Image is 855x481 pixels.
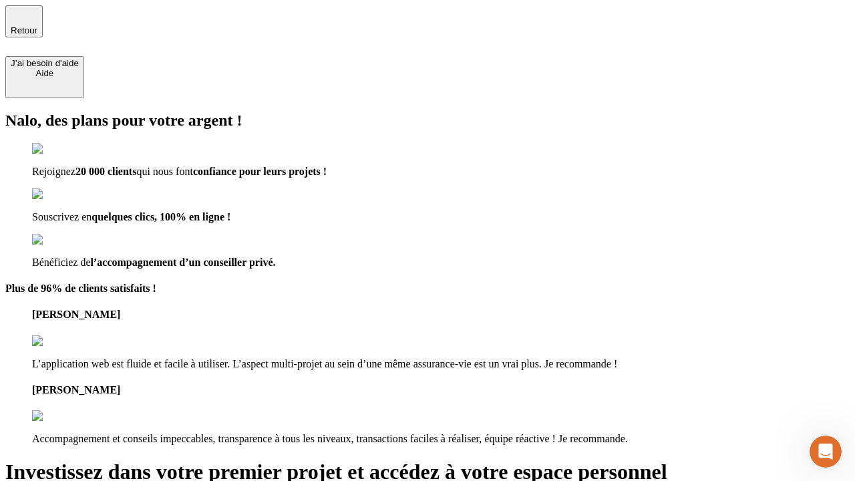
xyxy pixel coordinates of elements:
span: Bénéficiez de [32,257,91,268]
span: Souscrivez en [32,211,92,222]
span: qui nous font [136,166,192,177]
div: J’ai besoin d'aide [11,58,79,68]
p: L’application web est fluide et facile à utiliser. L’aspect multi-projet au sein d’une même assur... [32,358,850,370]
span: 20 000 clients [75,166,137,177]
img: checkmark [32,188,90,200]
img: reviews stars [32,410,98,422]
span: confiance pour leurs projets ! [193,166,327,177]
h4: [PERSON_NAME] [32,309,850,321]
span: Rejoignez [32,166,75,177]
img: checkmark [32,234,90,246]
p: Accompagnement et conseils impeccables, transparence à tous les niveaux, transactions faciles à r... [32,433,850,445]
iframe: Intercom live chat [810,436,842,468]
button: Retour [5,5,43,37]
h2: Nalo, des plans pour votre argent ! [5,112,850,130]
span: quelques clics, 100% en ligne ! [92,211,230,222]
button: J’ai besoin d'aideAide [5,56,84,98]
h4: Plus de 96% de clients satisfaits ! [5,283,850,295]
img: reviews stars [32,335,98,347]
img: checkmark [32,143,90,155]
span: Retour [11,25,37,35]
div: Aide [11,68,79,78]
h4: [PERSON_NAME] [32,384,850,396]
span: l’accompagnement d’un conseiller privé. [91,257,276,268]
